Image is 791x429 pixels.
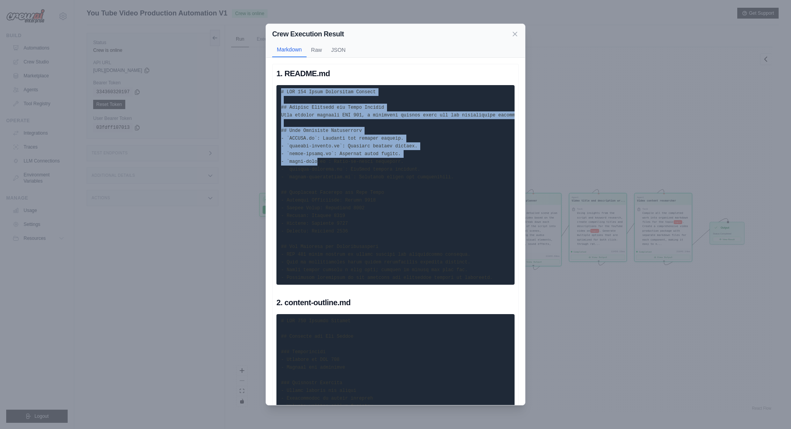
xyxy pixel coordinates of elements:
[276,68,515,79] h2: 1. README.md
[752,392,791,429] iframe: Chat Widget
[327,43,350,57] button: JSON
[307,43,327,57] button: Raw
[272,43,307,57] button: Markdown
[276,297,515,308] h2: 2. content-outline.md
